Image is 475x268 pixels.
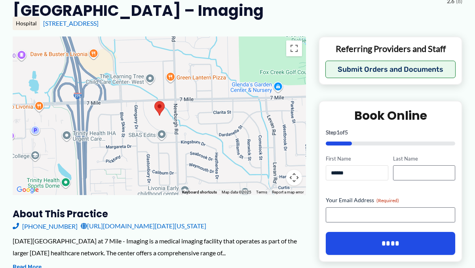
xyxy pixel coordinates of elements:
span: (Required) [376,197,399,203]
h3: About this practice [13,208,306,220]
label: Your Email Address [326,196,455,204]
div: Hospital [13,17,40,30]
h2: Book Online [326,108,455,123]
button: Toggle fullscreen view [286,40,302,56]
span: Map data ©2025 [222,190,251,194]
button: Map camera controls [286,170,302,186]
span: 5 [345,129,348,136]
label: Last Name [393,155,455,163]
button: Submit Orders and Documents [325,61,456,78]
label: First Name [326,155,388,163]
a: [PHONE_NUMBER] [13,220,78,232]
a: [URL][DOMAIN_NAME][DATE][US_STATE] [81,220,206,232]
div: [DATE][GEOGRAPHIC_DATA] at 7 Mile - Imaging is a medical imaging facility that operates as part o... [13,235,306,258]
a: Terms (opens in new tab) [256,190,267,194]
a: Open this area in Google Maps (opens a new window) [15,185,41,195]
p: Referring Providers and Staff [325,43,456,55]
img: Google [15,185,41,195]
span: 1 [336,129,340,136]
a: Report a map error [272,190,304,194]
a: [STREET_ADDRESS] [43,19,99,27]
p: Step of [326,130,455,135]
button: Keyboard shortcuts [182,190,217,195]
